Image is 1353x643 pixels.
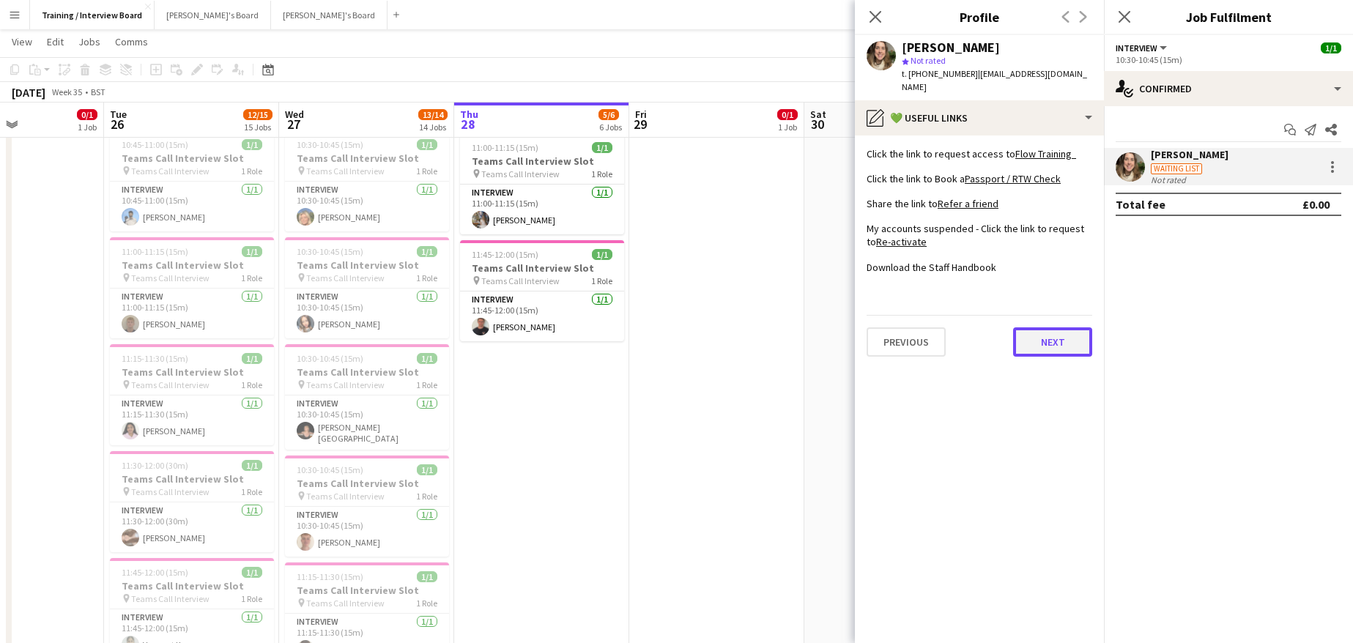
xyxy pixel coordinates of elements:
[481,168,560,179] span: Teams Call Interview
[306,379,385,390] span: Teams Call Interview
[108,116,127,133] span: 26
[1116,42,1157,53] span: Interview
[1104,71,1353,106] div: Confirmed
[297,571,363,582] span: 11:15-11:30 (15m)
[460,291,624,341] app-card-role: Interview1/111:45-12:00 (15m)[PERSON_NAME]
[1151,174,1189,185] div: Not rated
[902,41,1000,54] div: [PERSON_NAME]
[855,7,1104,26] h3: Profile
[460,133,624,234] app-job-card: 11:00-11:15 (15m)1/1Teams Call Interview Slot Teams Call Interview1 RoleInterview1/111:00-11:15 (...
[110,344,274,445] div: 11:15-11:30 (15m)1/1Teams Call Interview Slot Teams Call Interview1 RoleInterview1/111:15-11:30 (...
[297,139,363,150] span: 10:30-10:45 (15m)
[285,182,449,231] app-card-role: Interview1/110:30-10:45 (15m)[PERSON_NAME]
[242,246,262,257] span: 1/1
[110,108,127,121] span: Tue
[285,344,449,450] app-job-card: 10:30-10:45 (15m)1/1Teams Call Interview Slot Teams Call Interview1 RoleInterview1/110:30-10:45 (...
[1015,147,1072,160] a: Flow Training
[285,259,449,272] h3: Teams Call Interview Slot
[122,353,188,364] span: 11:15-11:30 (15m)
[902,68,978,79] span: t. [PHONE_NUMBER]
[285,108,304,121] span: Wed
[241,486,262,497] span: 1 Role
[965,172,1061,185] a: Passport / RTW Check
[244,122,272,133] div: 15 Jobs
[110,579,274,592] h3: Teams Call Interview Slot
[285,395,449,450] app-card-role: Interview1/110:30-10:45 (15m)[PERSON_NAME][GEOGRAPHIC_DATA]
[110,182,274,231] app-card-role: Interview1/110:45-11:00 (15m)[PERSON_NAME]
[777,109,798,120] span: 0/1
[460,185,624,234] app-card-role: Interview1/111:00-11:15 (15m)[PERSON_NAME]
[243,109,273,120] span: 12/15
[592,142,612,153] span: 1/1
[867,147,1092,160] div: Click the link to request access to
[242,353,262,364] span: 1/1
[867,222,1092,248] div: My accounts suspended - Click the link to request to
[6,32,38,51] a: View
[591,168,612,179] span: 1 Role
[808,116,826,133] span: 30
[867,197,1092,210] div: Share the link to
[867,261,1092,274] div: Download the Staff Handbook
[78,122,97,133] div: 1 Job
[876,235,927,248] a: Re-activate
[460,155,624,168] h3: Teams Call Interview Slot
[306,491,385,502] span: Teams Call Interview
[591,275,612,286] span: 1 Role
[417,353,437,364] span: 1/1
[472,249,538,260] span: 11:45-12:00 (15m)
[285,130,449,231] app-job-card: 10:30-10:45 (15m)1/1Teams Call Interview Slot Teams Call Interview1 RoleInterview1/110:30-10:45 (...
[285,456,449,557] app-job-card: 10:30-10:45 (15m)1/1Teams Call Interview Slot Teams Call Interview1 RoleInterview1/110:30-10:45 (...
[1321,42,1341,53] span: 1/1
[110,451,274,552] app-job-card: 11:30-12:00 (30m)1/1Teams Call Interview Slot Teams Call Interview1 RoleInterview1/111:30-12:00 (...
[131,486,210,497] span: Teams Call Interview
[12,85,45,100] div: [DATE]
[242,139,262,150] span: 1/1
[635,108,647,121] span: Fri
[131,166,210,176] span: Teams Call Interview
[271,1,388,29] button: [PERSON_NAME]'s Board
[30,1,155,29] button: Training / Interview Board
[855,100,1104,135] div: 💚 Useful links
[110,502,274,552] app-card-role: Interview1/111:30-12:00 (30m)[PERSON_NAME]
[297,246,363,257] span: 10:30-10:45 (15m)
[131,593,210,604] span: Teams Call Interview
[1151,148,1228,161] div: [PERSON_NAME]
[417,464,437,475] span: 1/1
[110,237,274,338] app-job-card: 11:00-11:15 (15m)1/1Teams Call Interview Slot Teams Call Interview1 RoleInterview1/111:00-11:15 (...
[110,152,274,165] h3: Teams Call Interview Slot
[419,122,447,133] div: 14 Jobs
[241,166,262,176] span: 1 Role
[110,289,274,338] app-card-role: Interview1/111:00-11:15 (15m)[PERSON_NAME]
[1104,7,1353,26] h3: Job Fulfilment
[599,122,622,133] div: 6 Jobs
[283,116,304,133] span: 27
[417,246,437,257] span: 1/1
[417,571,437,582] span: 1/1
[911,55,946,66] span: Not rated
[73,32,106,51] a: Jobs
[1302,197,1330,212] div: £0.00
[285,237,449,338] app-job-card: 10:30-10:45 (15m)1/1Teams Call Interview Slot Teams Call Interview1 RoleInterview1/110:30-10:45 (...
[416,491,437,502] span: 1 Role
[460,240,624,341] div: 11:45-12:00 (15m)1/1Teams Call Interview Slot Teams Call Interview1 RoleInterview1/111:45-12:00 (...
[285,289,449,338] app-card-role: Interview1/110:30-10:45 (15m)[PERSON_NAME]
[472,142,538,153] span: 11:00-11:15 (15m)
[306,272,385,283] span: Teams Call Interview
[285,584,449,597] h3: Teams Call Interview Slot
[460,261,624,275] h3: Teams Call Interview Slot
[110,365,274,379] h3: Teams Call Interview Slot
[122,139,188,150] span: 10:45-11:00 (15m)
[867,327,946,357] button: Previous
[418,109,448,120] span: 13/14
[285,365,449,379] h3: Teams Call Interview Slot
[598,109,619,120] span: 5/6
[1116,197,1165,212] div: Total fee
[122,460,188,471] span: 11:30-12:00 (30m)
[122,567,188,578] span: 11:45-12:00 (15m)
[1013,327,1092,357] button: Next
[458,116,478,133] span: 28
